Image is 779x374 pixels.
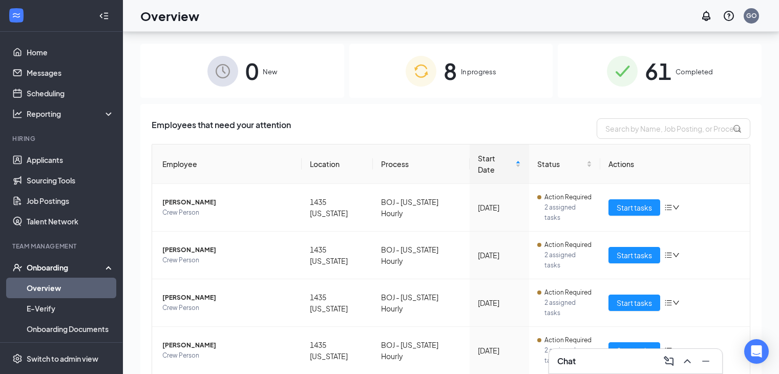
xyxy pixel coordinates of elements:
span: bars [664,299,672,307]
span: down [672,347,680,354]
div: Open Intercom Messenger [744,339,769,364]
span: Crew Person [162,207,293,218]
span: Action Required [544,335,592,345]
span: [PERSON_NAME] [162,245,293,255]
span: 0 [245,53,259,89]
a: Home [27,42,114,63]
td: 1435 [US_STATE] [302,279,373,327]
a: E-Verify [27,298,114,319]
td: BOJ - [US_STATE] Hourly [373,184,469,232]
span: Employees that need your attention [152,118,291,139]
th: Employee [152,144,302,184]
span: Status [537,158,585,170]
span: bars [664,203,672,212]
span: 2 assigned tasks [544,345,593,366]
a: Job Postings [27,191,114,211]
span: down [672,299,680,306]
a: Overview [27,278,114,298]
button: ComposeMessage [661,353,677,369]
span: Start tasks [617,297,652,308]
td: 1435 [US_STATE] [302,232,373,279]
button: Start tasks [608,247,660,263]
span: 2 assigned tasks [544,298,593,318]
span: 8 [444,53,457,89]
a: Scheduling [27,83,114,103]
svg: UserCheck [12,262,23,273]
span: bars [664,251,672,259]
span: down [672,252,680,259]
div: [DATE] [478,202,521,213]
div: Switch to admin view [27,354,98,364]
th: Location [302,144,373,184]
span: 2 assigned tasks [544,250,593,271]
span: [PERSON_NAME] [162,197,293,207]
span: New [263,67,277,77]
div: GO [746,11,757,20]
button: Minimize [698,353,714,369]
a: Onboarding Documents [27,319,114,339]
span: Start Date [478,153,513,175]
svg: Minimize [700,355,712,367]
span: [PERSON_NAME] [162,293,293,303]
button: Start tasks [608,295,660,311]
input: Search by Name, Job Posting, or Process [597,118,750,139]
div: [DATE] [478,345,521,356]
span: Action Required [544,192,592,202]
span: down [672,204,680,211]
a: Applicants [27,150,114,170]
span: Start tasks [617,202,652,213]
span: 2 assigned tasks [544,202,593,223]
div: Team Management [12,242,112,251]
a: Activity log [27,339,114,360]
span: Completed [676,67,713,77]
span: Start tasks [617,345,652,356]
td: 1435 [US_STATE] [302,184,373,232]
td: BOJ - [US_STATE] Hourly [373,232,469,279]
span: Crew Person [162,255,293,265]
div: Reporting [27,109,115,119]
svg: ChevronUp [681,355,693,367]
span: In progress [461,67,496,77]
th: Actions [600,144,750,184]
th: Status [529,144,601,184]
div: [DATE] [478,250,521,261]
span: Action Required [544,287,592,298]
svg: Settings [12,354,23,364]
div: Hiring [12,134,112,143]
span: Start tasks [617,250,652,261]
svg: Analysis [12,109,23,119]
span: 61 [645,53,671,89]
a: Messages [27,63,114,83]
th: Process [373,144,469,184]
span: [PERSON_NAME] [162,340,293,350]
a: Talent Network [27,211,114,232]
button: Start tasks [608,199,660,216]
a: Sourcing Tools [27,170,114,191]
span: Crew Person [162,303,293,313]
button: ChevronUp [679,353,696,369]
td: BOJ - [US_STATE] Hourly [373,279,469,327]
svg: ComposeMessage [663,355,675,367]
div: [DATE] [478,297,521,308]
svg: Collapse [99,11,109,21]
span: Crew Person [162,350,293,361]
button: Start tasks [608,342,660,359]
svg: QuestionInfo [723,10,735,22]
h3: Chat [557,356,576,367]
svg: Notifications [700,10,712,22]
svg: WorkstreamLogo [11,10,22,20]
div: Onboarding [27,262,106,273]
span: bars [664,346,672,355]
span: Action Required [544,240,592,250]
h1: Overview [140,7,199,25]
